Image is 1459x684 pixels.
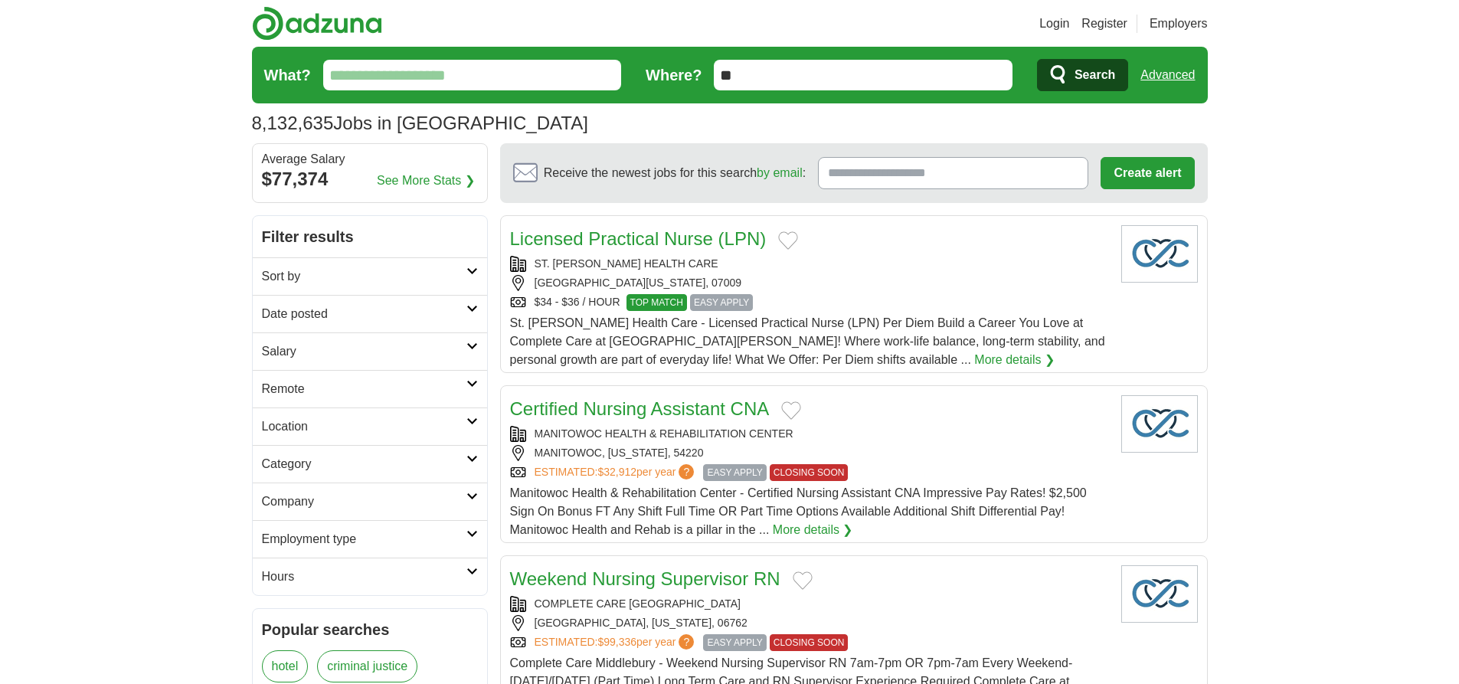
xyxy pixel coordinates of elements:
[703,634,766,651] span: EASY APPLY
[690,294,753,311] span: EASY APPLY
[264,64,311,87] label: What?
[1081,15,1127,33] a: Register
[377,172,475,190] a: See More Stats ❯
[262,153,478,165] div: Average Salary
[253,483,487,520] a: Company
[535,464,698,481] a: ESTIMATED:$32,912per year?
[253,332,487,370] a: Salary
[1121,565,1198,623] img: Company logo
[679,634,694,650] span: ?
[679,464,694,479] span: ?
[262,568,466,586] h2: Hours
[510,596,1109,612] div: COMPLETE CARE [GEOGRAPHIC_DATA]
[974,351,1055,369] a: More details ❯
[317,650,417,682] a: criminal justice
[1121,225,1198,283] img: Company logo
[793,571,813,590] button: Add to favorite jobs
[262,267,466,286] h2: Sort by
[253,520,487,558] a: Employment type
[510,294,1109,311] div: $34 - $36 / HOUR
[253,295,487,332] a: Date posted
[262,493,466,511] h2: Company
[770,634,849,651] span: CLOSING SOON
[510,486,1087,536] span: Manitowoc Health & Rehabilitation Center - Certified Nursing Assistant CNA Impressive Pay Rates! ...
[646,64,702,87] label: Where?
[262,530,466,548] h2: Employment type
[253,257,487,295] a: Sort by
[757,166,803,179] a: by email
[252,110,334,137] span: 8,132,635
[626,294,687,311] span: TOP MATCH
[253,216,487,257] h2: Filter results
[544,164,806,182] span: Receive the newest jobs for this search :
[770,464,849,481] span: CLOSING SOON
[262,380,466,398] h2: Remote
[252,6,382,41] img: Adzuna logo
[262,618,478,641] h2: Popular searches
[253,558,487,595] a: Hours
[510,275,1109,291] div: [GEOGRAPHIC_DATA][US_STATE], 07009
[253,445,487,483] a: Category
[597,466,636,478] span: $32,912
[252,113,588,133] h1: Jobs in [GEOGRAPHIC_DATA]
[510,256,1109,272] div: ST. [PERSON_NAME] HEALTH CARE
[510,228,767,249] a: Licensed Practical Nurse (LPN)
[510,568,780,589] a: Weekend Nursing Supervisor RN
[262,455,466,473] h2: Category
[773,521,853,539] a: More details ❯
[703,464,766,481] span: EASY APPLY
[510,426,1109,442] div: MANITOWOC HEALTH & REHABILITATION CENTER
[1150,15,1208,33] a: Employers
[535,634,698,651] a: ESTIMATED:$99,336per year?
[1037,59,1128,91] button: Search
[253,370,487,407] a: Remote
[262,305,466,323] h2: Date posted
[597,636,636,648] span: $99,336
[262,417,466,436] h2: Location
[510,615,1109,631] div: [GEOGRAPHIC_DATA], [US_STATE], 06762
[1101,157,1194,189] button: Create alert
[510,316,1105,366] span: St. [PERSON_NAME] Health Care - Licensed Practical Nurse (LPN) Per Diem Build a Career You Love a...
[1121,395,1198,453] img: Company logo
[1039,15,1069,33] a: Login
[510,398,770,419] a: Certified Nursing Assistant CNA
[510,445,1109,461] div: MANITOWOC, [US_STATE], 54220
[262,342,466,361] h2: Salary
[1140,60,1195,90] a: Advanced
[253,407,487,445] a: Location
[262,165,478,193] div: $77,374
[262,650,309,682] a: hotel
[778,231,798,250] button: Add to favorite jobs
[781,401,801,420] button: Add to favorite jobs
[1075,60,1115,90] span: Search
